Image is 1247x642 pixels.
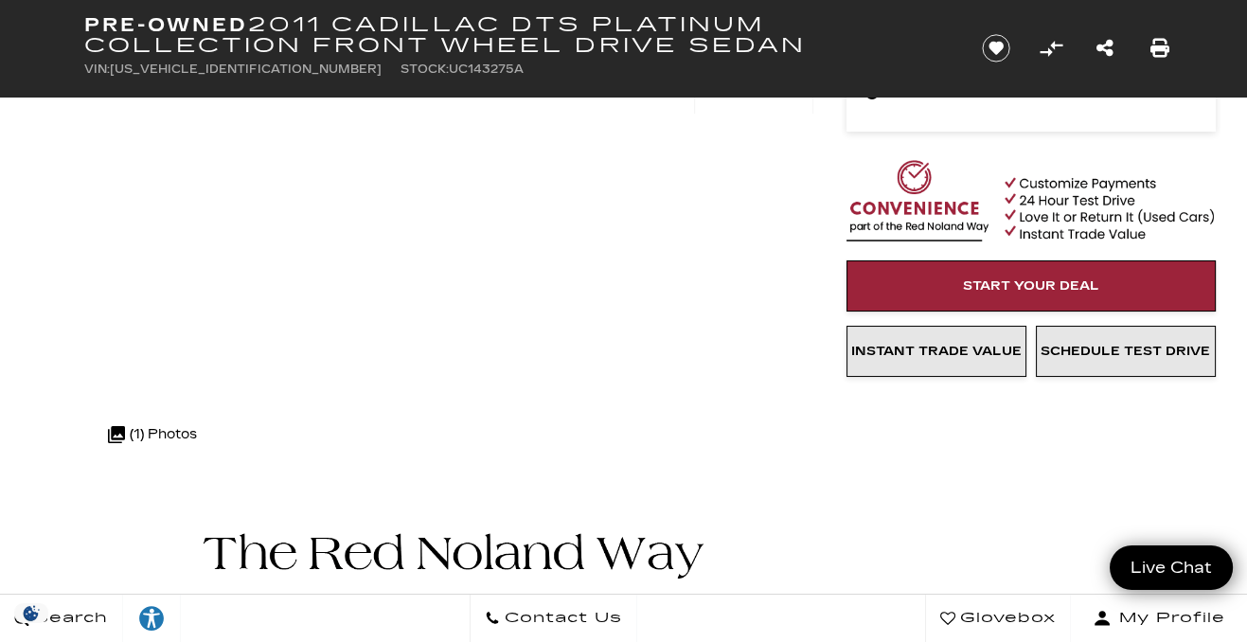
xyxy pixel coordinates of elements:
iframe: Interactive Walkaround/Photo gallery of the vehicle/product [84,25,680,472]
div: Explore your accessibility options [123,604,180,633]
span: Live Chat [1121,557,1221,579]
span: Search [29,605,108,632]
span: My Profile [1112,605,1225,632]
a: Glovebox [925,595,1071,642]
a: Print this Pre-Owned 2011 Cadillac DTS Platinum Collection Front Wheel Drive Sedan [1150,35,1169,62]
h1: 2011 Cadillac DTS Platinum Collection Front Wheel Drive Sedan [84,14,951,56]
button: Open user profile menu [1071,595,1247,642]
span: Stock: [401,62,449,76]
button: Save vehicle [975,33,1017,63]
span: VIN: [84,62,110,76]
img: Opt-Out Icon [9,603,53,623]
span: Glovebox [955,605,1056,632]
a: Schedule Test Drive [1036,326,1216,377]
a: Instant Trade Value [846,326,1026,377]
a: Share this Pre-Owned 2011 Cadillac DTS Platinum Collection Front Wheel Drive Sedan [1096,35,1113,62]
span: [US_VEHICLE_IDENTIFICATION_NUMBER] [110,62,382,76]
span: Schedule Test Drive [1041,344,1210,359]
a: Explore your accessibility options [123,595,181,642]
span: Start Your Deal [963,278,1099,294]
button: Compare Vehicle [1037,34,1065,62]
span: UC143275A [449,62,524,76]
span: Instant Trade Value [851,344,1022,359]
a: Start Your Deal [846,260,1216,312]
span: Contact Us [500,605,622,632]
a: Live Chat [1110,545,1233,590]
a: Contact Us [470,595,637,642]
section: Click to Open Cookie Consent Modal [9,603,53,623]
strong: Pre-Owned [84,13,248,36]
div: (1) Photos [98,412,206,457]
